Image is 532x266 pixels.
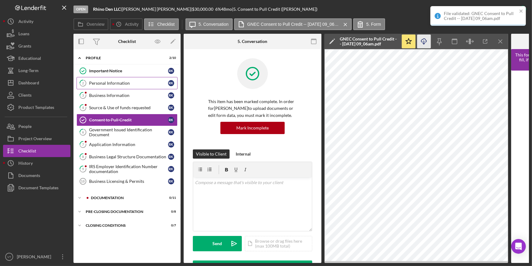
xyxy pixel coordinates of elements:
button: VT[PERSON_NAME] [3,251,70,263]
div: | 5. Consent to Pull Credit ([PERSON_NAME]) [232,7,317,12]
button: Clients [3,89,70,101]
button: Loans [3,28,70,40]
div: R K [168,141,174,148]
div: Visible to Client [196,149,227,159]
button: Long-Term [3,64,70,77]
div: Mark Incomplete [236,122,269,134]
button: People [3,120,70,133]
button: Documents [3,169,70,182]
div: GNEC Consent to Pull Credit -- [DATE] 09_06am.pdf [340,37,398,46]
div: 48 mo [221,7,232,12]
div: History [18,157,33,171]
div: Application Information [89,142,168,147]
button: Educational [3,52,70,64]
tspan: 3 [82,93,84,97]
div: R K [168,178,174,184]
text: VT [7,255,11,259]
div: R K [168,129,174,135]
div: Loans [18,28,29,41]
button: Project Overview [3,133,70,145]
a: 7Application InformationRK [77,138,178,151]
div: File validated: GNEC Consent to Pull Credit -- [DATE] 09_06am.pdf [444,11,517,21]
div: Pre-Closing Documentation [86,210,161,214]
div: 5. Conversation [238,39,268,44]
a: 2Personal InformationRK [77,77,178,89]
div: Grants [18,40,31,54]
button: 5. Conversation [185,18,233,30]
div: People [18,120,32,134]
button: Activity [3,15,70,28]
label: Overview [87,22,104,27]
div: 0 / 7 [165,224,176,227]
div: 0 / 8 [165,210,176,214]
a: 9IRS Employer Identification Number documentationRK [77,163,178,175]
div: Send [213,236,222,251]
button: Dashboard [3,77,70,89]
div: R K [168,92,174,98]
label: 5. Form [366,22,381,27]
tspan: 9 [82,167,84,171]
a: 6Government Issued Identification DocumentRK [77,126,178,138]
div: 6 % [215,7,221,12]
div: [PERSON_NAME] [PERSON_NAME] | [122,7,192,12]
div: $30,000.00 [192,7,215,12]
div: [PERSON_NAME] [15,251,55,264]
a: Consent to Pull CreditRK [77,114,178,126]
label: GNEC Consent to Pull Credit -- [DATE] 09_06am.pdf [247,22,339,27]
button: Complete [491,3,529,15]
tspan: 2 [82,81,84,85]
div: Important Notice [89,68,168,73]
div: Business Information [89,93,168,98]
a: 10Business Licensing & PermitsRK [77,175,178,187]
div: Business Legal Structure Documentation [89,154,168,159]
div: Profile [86,56,161,60]
button: Overview [73,18,108,30]
div: Open Intercom Messenger [511,239,526,254]
button: Product Templates [3,101,70,114]
div: Source & Use of funds requested [89,105,168,110]
button: Grants [3,40,70,52]
div: Checklist [18,145,36,159]
tspan: 7 [82,142,84,146]
label: Activity [125,22,138,27]
button: Internal [233,149,254,159]
button: 5. Form [353,18,385,30]
button: GNEC Consent to Pull Credit -- [DATE] 09_06am.pdf [234,18,352,30]
tspan: 8 [82,155,84,159]
button: Activity [110,18,142,30]
div: R K [168,105,174,111]
div: Business Licensing & Permits [89,179,168,184]
button: Checklist [144,18,179,30]
div: IRS Employer Identification Number documentation [89,164,168,174]
div: R K [168,154,174,160]
div: Internal [236,149,251,159]
button: Document Templates [3,182,70,194]
a: History [3,157,70,169]
div: Document Templates [18,182,58,195]
div: Documentation [91,196,161,200]
div: Documents [18,169,40,183]
button: Visible to Client [193,149,230,159]
div: Checklist [118,39,136,44]
p: This item has been marked complete. In order for [PERSON_NAME] to upload documents or edit form d... [208,98,297,119]
div: Product Templates [18,101,54,115]
div: Personal Information [89,81,168,86]
button: Mark Incomplete [220,122,285,134]
a: Important NoticeRK [77,65,178,77]
div: Consent to Pull Credit [89,118,168,122]
button: Checklist [3,145,70,157]
tspan: 4 [82,106,84,110]
a: 8Business Legal Structure DocumentationRK [77,151,178,163]
div: Government Issued Identification Document [89,127,168,137]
